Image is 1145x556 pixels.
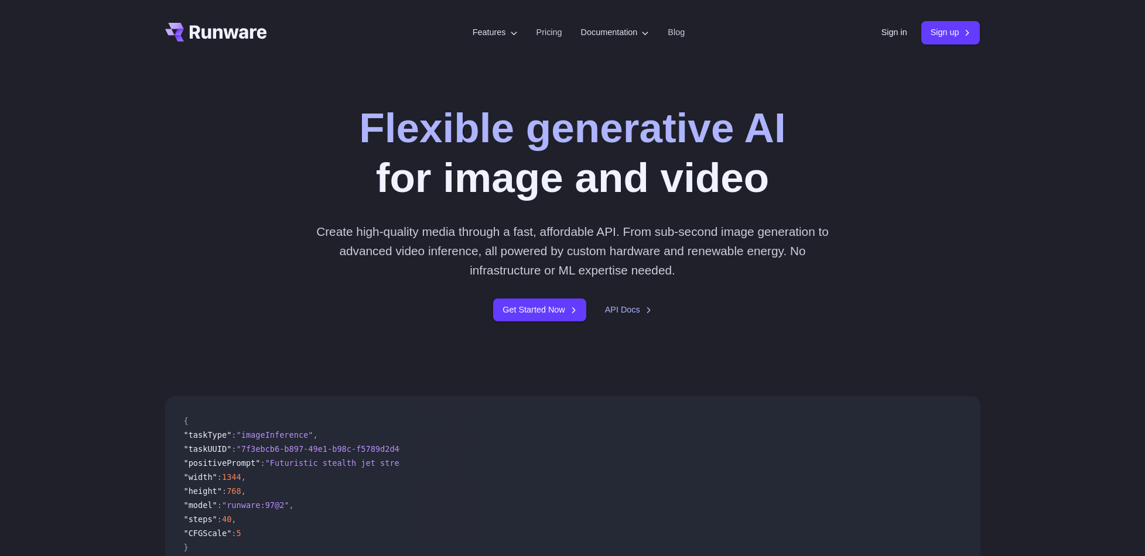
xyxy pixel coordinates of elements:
[184,528,232,538] span: "CFGScale"
[184,543,189,552] span: }
[217,514,222,524] span: :
[231,514,236,524] span: ,
[265,458,702,468] span: "Futuristic stealth jet streaking through a neon-lit cityscape with glowing purple exhaust"
[536,26,562,39] a: Pricing
[222,486,227,496] span: :
[881,26,907,39] a: Sign in
[237,444,419,454] span: "7f3ebcb6-b897-49e1-b98c-f5789d2d40d7"
[359,105,785,151] strong: Flexible generative AI
[184,472,217,482] span: "width"
[605,303,652,317] a: API Docs
[241,486,246,496] span: ,
[241,472,246,482] span: ,
[231,430,236,440] span: :
[237,528,241,538] span: 5
[222,472,241,482] span: 1344
[581,26,650,39] label: Documentation
[222,514,231,524] span: 40
[184,444,232,454] span: "taskUUID"
[184,416,189,425] span: {
[313,430,317,440] span: ,
[493,298,586,321] a: Get Started Now
[227,486,241,496] span: 768
[184,430,232,440] span: "taskType"
[231,444,236,454] span: :
[217,472,222,482] span: :
[222,500,289,510] span: "runware:97@2"
[184,458,261,468] span: "positivePrompt"
[921,21,980,44] a: Sign up
[668,26,685,39] a: Blog
[359,103,785,203] h1: for image and video
[184,486,222,496] span: "height"
[473,26,518,39] label: Features
[217,500,222,510] span: :
[184,500,217,510] span: "model"
[312,222,833,280] p: Create high-quality media through a fast, affordable API. From sub-second image generation to adv...
[231,528,236,538] span: :
[237,430,313,440] span: "imageInference"
[184,514,217,524] span: "steps"
[165,23,267,42] a: Go to /
[260,458,265,468] span: :
[289,500,294,510] span: ,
